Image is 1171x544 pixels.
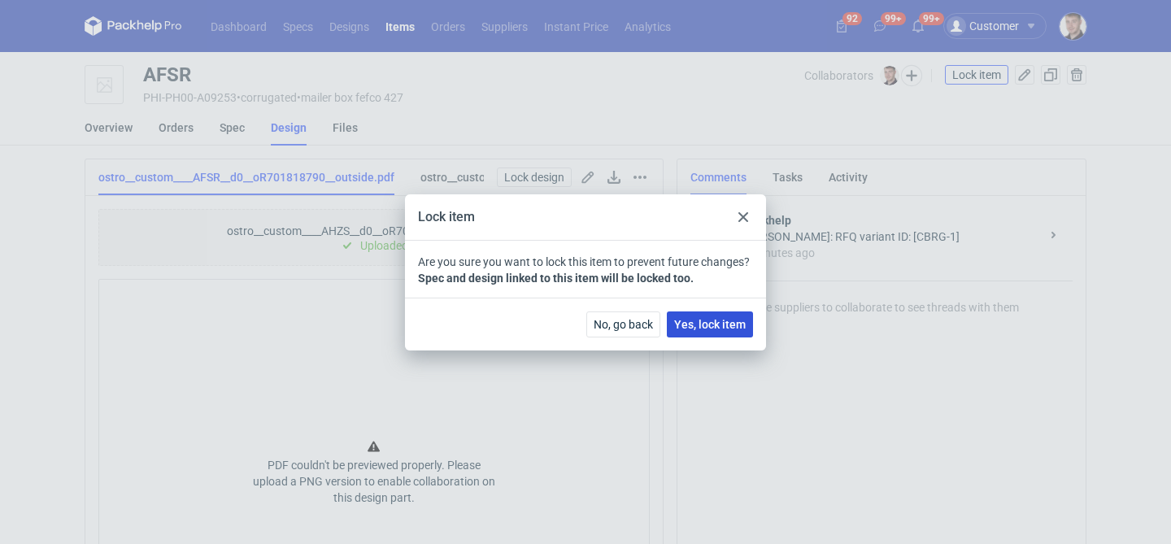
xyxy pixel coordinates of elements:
[674,319,746,330] span: Yes, lock item
[667,311,753,337] button: Yes, lock item
[418,209,475,224] span: Lock item
[418,254,753,286] p: Are you sure you want to lock this item to prevent future changes?
[418,272,694,285] strong: Spec and design linked to this item will be locked too.
[594,319,653,330] span: No, go back
[586,311,660,337] button: No, go back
